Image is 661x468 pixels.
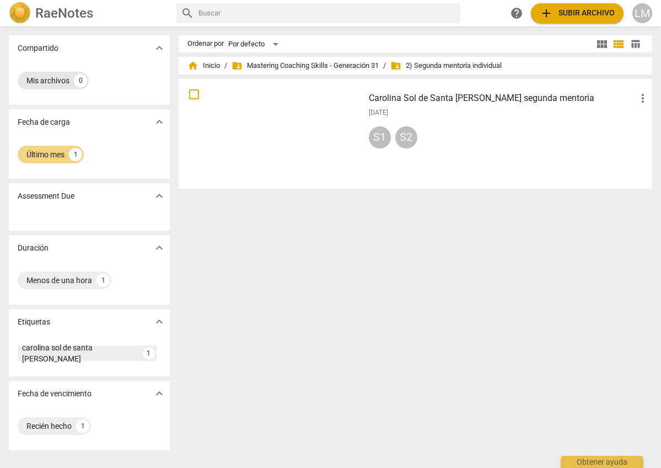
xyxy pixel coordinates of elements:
[383,62,386,70] span: /
[153,41,166,55] span: expand_more
[612,38,625,51] span: view_list
[153,387,166,400] span: expand_more
[76,419,89,433] div: 1
[18,190,74,202] p: Assessment Due
[369,92,636,105] h3: Carolina Sol de Santa Brigida segunda mentoria
[627,36,643,52] button: Tabla
[153,241,166,254] span: expand_more
[232,60,379,71] span: Mastering Coaching Skills - Generación 31
[224,62,227,70] span: /
[26,149,65,160] div: Último mes
[369,126,391,148] div: S1
[26,421,72,432] div: Recién hecho
[18,316,50,328] p: Etiquetas
[182,83,648,185] a: Carolina Sol de Santa [PERSON_NAME] segunda mentoria[DATE]S1S2
[153,115,166,129] span: expand_more
[143,347,155,359] div: 1
[35,6,93,21] h2: RaeNotes
[187,40,224,48] div: Ordenar por
[610,36,627,52] button: Lista
[540,7,553,20] span: add
[390,60,502,71] span: 2) Segunda mentoría individual
[69,148,82,161] div: 1
[9,2,168,24] a: LogoRaeNotes
[26,275,92,286] div: Menos de una hora
[632,3,652,23] button: LM
[630,39,641,49] span: table_chart
[9,2,31,24] img: Logo
[395,126,417,148] div: S2
[22,342,138,364] div: carolina sol de santa [PERSON_NAME]
[594,36,610,52] button: Cuadrícula
[18,388,92,400] p: Fecha de vencimiento
[531,3,624,23] button: Subir
[510,7,523,20] span: help
[151,40,168,56] button: Mostrar más
[390,60,401,71] span: folder_shared
[18,42,58,54] p: Compartido
[369,108,388,118] span: [DATE]
[540,7,615,20] span: Subir archivo
[181,7,194,20] span: search
[151,114,168,130] button: Mostrar más
[151,188,168,204] button: Mostrar más
[153,315,166,328] span: expand_more
[228,35,282,53] div: Por defecto
[74,74,87,87] div: 0
[507,3,526,23] a: Obtener ayuda
[96,274,110,287] div: 1
[198,4,456,22] input: Buscar
[153,189,166,203] span: expand_more
[26,75,69,86] div: Mis archivos
[151,313,168,330] button: Mostrar más
[636,92,649,105] span: more_vert
[187,60,198,71] span: home
[561,456,643,468] div: Obtener ayuda
[232,60,243,71] span: folder_shared
[187,60,220,71] span: Inicio
[595,38,609,51] span: view_module
[151,385,168,402] button: Mostrar más
[18,242,49,254] p: Duración
[18,116,70,128] p: Fecha de carga
[151,240,168,256] button: Mostrar más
